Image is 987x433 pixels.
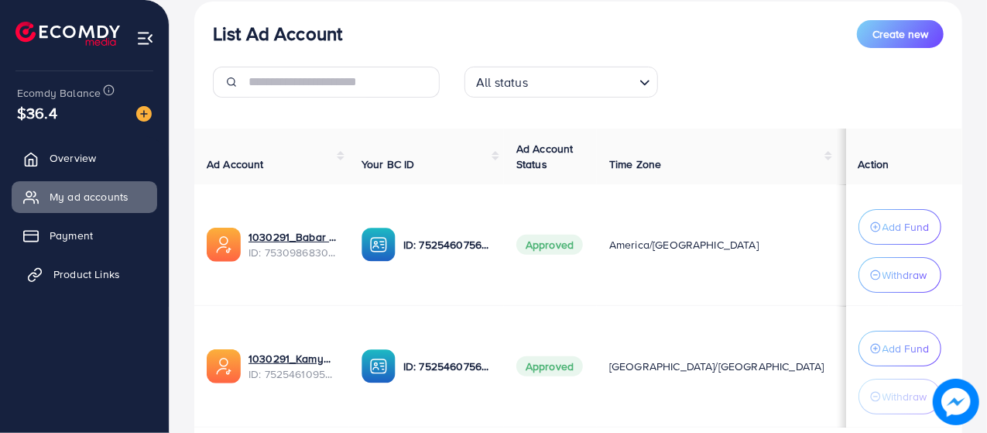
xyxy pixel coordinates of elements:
[464,67,658,98] div: Search for option
[207,156,264,172] span: Ad Account
[50,189,129,204] span: My ad accounts
[533,68,633,94] input: Search for option
[12,143,157,174] a: Overview
[248,351,337,366] a: 1030291_Kamyab Imports_1752157964630
[858,379,941,414] button: Withdraw
[609,359,824,374] span: [GEOGRAPHIC_DATA]/[GEOGRAPHIC_DATA]
[50,228,93,243] span: Payment
[516,141,574,172] span: Ad Account Status
[858,257,941,293] button: Withdraw
[858,209,941,245] button: Add Fund
[858,156,889,172] span: Action
[516,356,583,376] span: Approved
[248,366,337,382] span: ID: 7525461095948746753
[609,237,759,253] span: America/[GEOGRAPHIC_DATA]
[12,220,157,251] a: Payment
[136,29,154,47] img: menu
[362,228,396,262] img: ic-ba-acc.ded83a64.svg
[12,181,157,212] a: My ad accounts
[17,101,57,124] span: $36.4
[857,20,944,48] button: Create new
[882,266,927,284] p: Withdraw
[15,22,120,46] img: logo
[207,228,241,262] img: ic-ads-acc.e4c84228.svg
[248,229,337,261] div: <span class='underline'>1030291_Babar Imports_1753444527335</span></br>7530986830230224912
[248,351,337,383] div: <span class='underline'>1030291_Kamyab Imports_1752157964630</span></br>7525461095948746753
[882,387,927,406] p: Withdraw
[473,71,531,94] span: All status
[858,331,941,366] button: Add Fund
[609,156,661,172] span: Time Zone
[403,235,492,254] p: ID: 7525460756331528209
[17,85,101,101] span: Ecomdy Balance
[136,106,152,122] img: image
[248,229,337,245] a: 1030291_Babar Imports_1753444527335
[933,379,979,425] img: image
[362,349,396,383] img: ic-ba-acc.ded83a64.svg
[207,349,241,383] img: ic-ads-acc.e4c84228.svg
[872,26,928,42] span: Create new
[403,357,492,376] p: ID: 7525460756331528209
[248,245,337,260] span: ID: 7530986830230224912
[882,339,930,358] p: Add Fund
[12,259,157,290] a: Product Links
[882,218,930,236] p: Add Fund
[50,150,96,166] span: Overview
[362,156,415,172] span: Your BC ID
[213,22,342,45] h3: List Ad Account
[516,235,583,255] span: Approved
[53,266,120,282] span: Product Links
